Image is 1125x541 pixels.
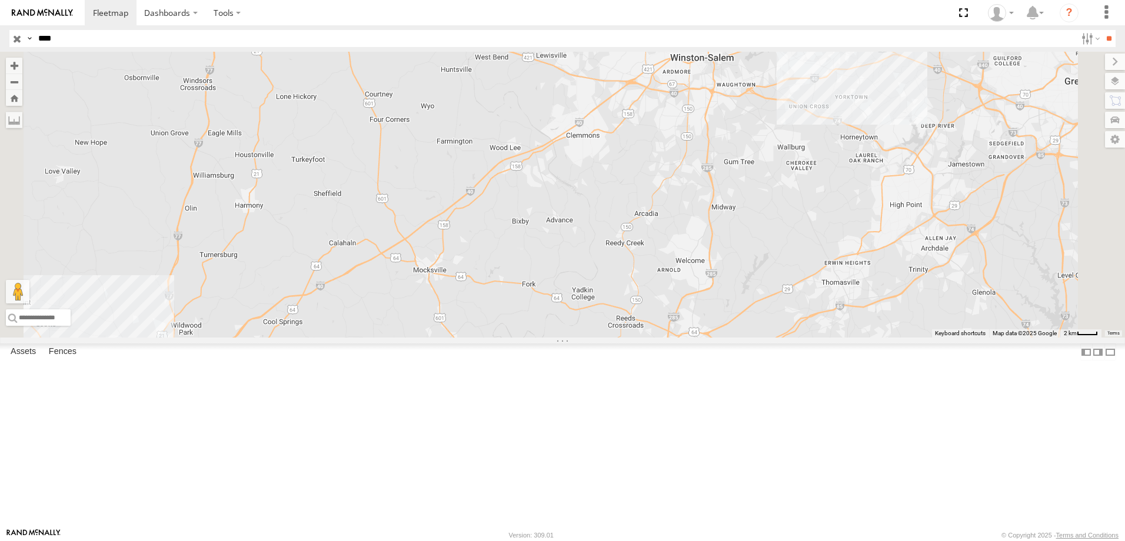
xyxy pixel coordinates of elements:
[1056,532,1119,539] a: Terms and Conditions
[6,58,22,74] button: Zoom in
[935,329,986,338] button: Keyboard shortcuts
[6,90,22,106] button: Zoom Home
[984,4,1018,22] div: Brandon Shelton
[1060,329,1101,338] button: Map Scale: 2 km per 32 pixels
[1080,343,1092,360] label: Dock Summary Table to the Left
[1001,532,1119,539] div: © Copyright 2025 -
[6,74,22,90] button: Zoom out
[6,529,61,541] a: Visit our Website
[1064,330,1077,336] span: 2 km
[1092,343,1104,360] label: Dock Summary Table to the Right
[25,30,34,47] label: Search Query
[1104,343,1116,360] label: Hide Summary Table
[1105,131,1125,148] label: Map Settings
[1107,331,1120,336] a: Terms (opens in new tab)
[12,9,73,17] img: rand-logo.svg
[993,330,1057,336] span: Map data ©2025 Google
[6,280,29,303] button: Drag Pegman onto the map to open Street View
[5,344,42,360] label: Assets
[1060,4,1079,22] i: ?
[1077,30,1102,47] label: Search Filter Options
[509,532,554,539] div: Version: 309.01
[6,112,22,128] label: Measure
[43,344,82,360] label: Fences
